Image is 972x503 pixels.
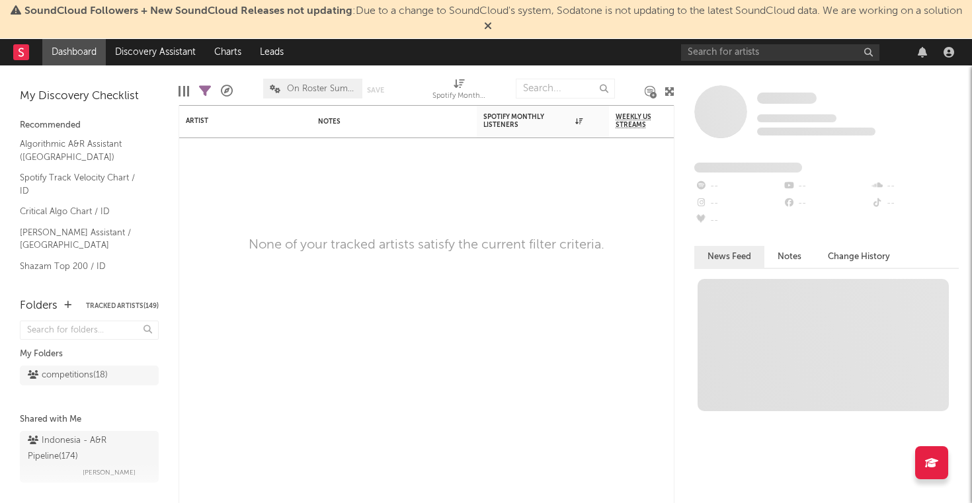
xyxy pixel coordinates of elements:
div: Filters(0 of 149) [199,72,211,110]
a: Dashboard [42,39,106,65]
div: Recommended [20,118,159,134]
div: Spotify Monthly Listeners (Spotify Monthly Listeners) [432,72,485,110]
input: Search... [516,79,615,98]
span: Some Artist [757,93,817,104]
div: Indonesia - A&R Pipeline ( 174 ) [28,433,147,465]
a: Indonesia - A&R Pipeline(174)[PERSON_NAME] [20,431,159,483]
a: Spotify Track Velocity Chart / ID [20,171,145,198]
div: -- [694,212,782,229]
button: Save [367,87,384,94]
div: competitions ( 18 ) [28,368,108,383]
div: Notes [318,118,450,126]
a: competitions(18) [20,366,159,385]
div: -- [871,178,959,195]
div: Folders [20,298,58,314]
input: Search for folders... [20,321,159,340]
button: Notes [764,246,815,268]
span: Tracking Since: [DATE] [757,114,836,122]
div: -- [694,195,782,212]
a: Leads [251,39,293,65]
div: Spotify Monthly Listeners [483,113,583,129]
div: Artist [186,117,285,125]
div: A&R Pipeline [221,72,233,110]
div: -- [694,178,782,195]
span: : Due to a change to SoundCloud's system, Sodatone is not updating to the latest SoundCloud data.... [24,6,962,17]
a: Shazam Top 200 / ID [20,259,145,274]
span: On Roster Summary With Notes [287,85,356,93]
input: Search for artists [681,44,879,61]
div: None of your tracked artists satisfy the current filter criteria. [249,237,604,253]
div: Shared with Me [20,412,159,428]
div: -- [782,178,870,195]
span: 0 fans last week [757,128,875,135]
a: Discovery Assistant [106,39,205,65]
div: Edit Columns [179,72,189,110]
span: Fans Added by Platform [694,163,802,173]
button: News Feed [694,246,764,268]
a: Charts [205,39,251,65]
div: -- [871,195,959,212]
button: Tracked Artists(149) [86,303,159,309]
span: Dismiss [484,22,492,32]
a: [PERSON_NAME] Assistant / [GEOGRAPHIC_DATA] [20,225,145,252]
span: SoundCloud Followers + New SoundCloud Releases not updating [24,6,352,17]
a: Some Artist [757,92,817,105]
span: Weekly US Streams [616,113,662,129]
div: My Discovery Checklist [20,89,159,104]
div: Spotify Monthly Listeners (Spotify Monthly Listeners) [432,89,485,104]
div: My Folders [20,346,159,362]
div: -- [782,195,870,212]
a: Algorithmic A&R Assistant ([GEOGRAPHIC_DATA]) [20,137,145,164]
a: Critical Algo Chart / ID [20,204,145,219]
span: [PERSON_NAME] [83,465,136,481]
button: Change History [815,246,903,268]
